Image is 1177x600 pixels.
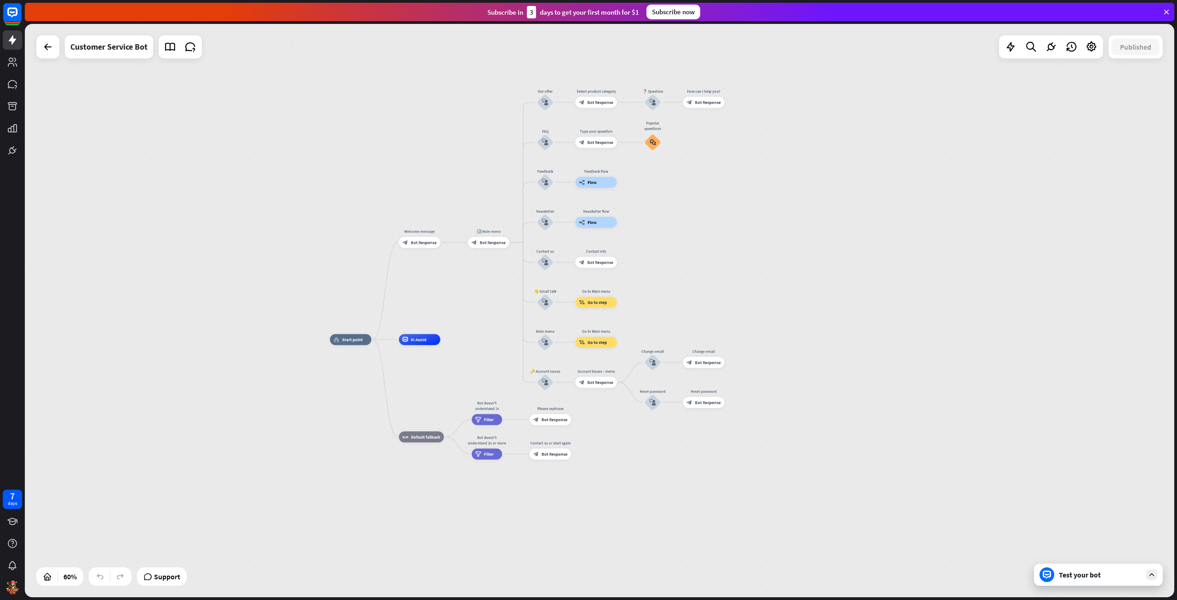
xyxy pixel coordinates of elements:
i: block_user_input [542,259,548,265]
span: Bot Response [480,240,505,245]
div: Contact info [571,249,621,254]
span: Bot Response [587,260,613,265]
div: Contact us [529,249,562,254]
span: Go to step [588,340,607,345]
span: Flow [588,180,597,185]
span: Go to step [588,300,607,305]
div: 👋 Small talk [529,289,562,294]
i: block_bot_response [686,360,692,365]
div: Contact us or start again [526,440,575,446]
div: Popular questions [640,120,665,131]
div: Bot doesn't understand 2x or more [468,435,506,446]
i: block_user_input [542,99,548,105]
div: Newsletter [529,209,562,214]
button: Open LiveChat chat widget [7,4,35,31]
i: block_user_input [542,179,548,185]
div: 7 [10,492,15,500]
span: Start point [342,337,363,343]
div: Feedback flow [571,169,621,174]
div: FAQ [529,129,562,134]
div: Reset password [636,389,669,394]
div: Go to Main menu [571,289,621,294]
i: home_2 [333,337,339,343]
i: block_faq [650,139,656,145]
i: block_user_input [649,359,656,366]
i: block_user_input [542,299,548,305]
div: Our offer [529,89,562,94]
span: Bot Response [695,360,720,365]
span: Bot Response [587,100,613,105]
i: block_bot_response [579,100,584,105]
i: block_user_input [649,399,656,406]
span: Filter [484,417,494,423]
i: block_user_input [542,379,548,385]
i: block_bot_response [402,240,408,245]
i: block_bot_response [579,380,584,385]
i: builder_tree [579,220,585,225]
i: block_bot_response [686,400,692,405]
div: Test your bot [1059,570,1142,579]
div: Change email [679,349,729,354]
span: Filter [484,451,494,457]
a: 7 days [3,490,22,509]
i: block_fallback [402,434,408,440]
button: Published [1112,39,1160,55]
i: block_user_input [542,339,548,345]
div: 🔑 Account issues [529,369,562,374]
div: 3 [527,6,536,18]
div: Please rephrase [526,406,575,411]
span: Flow [588,220,597,225]
div: Feedback [529,169,562,174]
span: AI Assist [411,337,426,343]
div: Account issues - menu [571,369,621,374]
i: block_bot_response [533,417,539,423]
span: Bot Response [587,140,613,145]
div: Change email [636,349,669,354]
i: block_bot_response [471,240,477,245]
div: Bot doesn't understand 1x [468,400,506,411]
span: Bot Response [542,417,567,423]
div: Reset password [679,389,729,394]
i: block_user_input [649,99,656,105]
span: Bot Response [411,240,436,245]
span: Bot Response [695,400,720,405]
i: block_bot_response [533,451,539,457]
div: days [8,500,17,507]
div: Subscribe in days to get your first month for $1 [487,6,639,18]
div: Customer Service Bot [70,35,148,58]
div: How can I help you? [679,89,729,94]
div: Type your question [571,129,621,134]
i: block_bot_response [686,100,692,105]
span: Support [154,569,180,584]
i: block_goto [579,340,585,345]
div: Go to Main menu [571,329,621,334]
span: Bot Response [587,380,613,385]
i: filter [475,417,481,423]
i: builder_tree [579,180,585,185]
span: Bot Response [542,451,567,457]
i: block_bot_response [579,140,584,145]
div: Welcome message [395,229,445,234]
span: Bot Response [695,100,720,105]
i: block_goto [579,300,585,305]
div: Newsletter flow [571,209,621,214]
i: block_bot_response [579,260,584,265]
div: Subscribe now [646,5,700,19]
i: block_user_input [542,139,548,145]
div: Select product category [571,89,621,94]
div: 60% [61,569,80,584]
div: Main menu [529,329,562,334]
div: ❓ Question [636,89,669,94]
i: block_user_input [542,219,548,225]
i: filter [475,451,481,457]
div: 🔙 Main menu [464,229,514,234]
span: Default fallback [411,434,440,440]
